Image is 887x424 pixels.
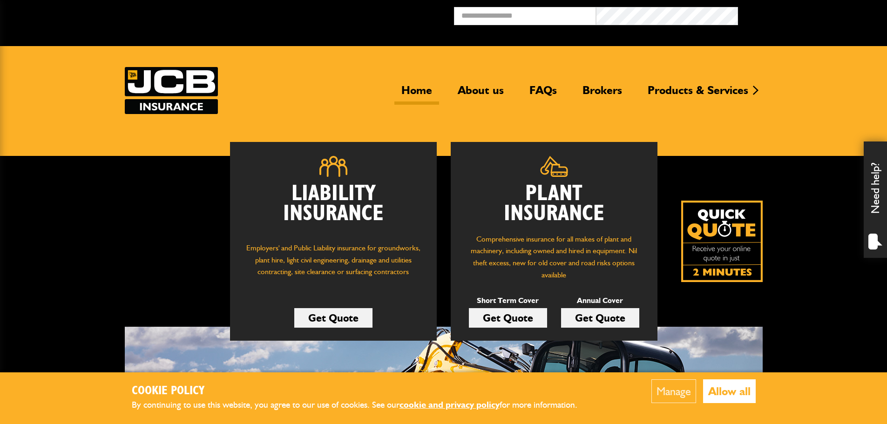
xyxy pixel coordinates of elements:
img: Quick Quote [681,201,763,282]
p: By continuing to use this website, you agree to our use of cookies. See our for more information. [132,398,593,412]
a: JCB Insurance Services [125,67,218,114]
h2: Liability Insurance [244,184,423,233]
h2: Cookie Policy [132,384,593,398]
p: Annual Cover [561,295,639,307]
a: Home [394,83,439,105]
a: Get your insurance quote isn just 2-minutes [681,201,763,282]
p: Short Term Cover [469,295,547,307]
a: Products & Services [641,83,755,105]
div: Need help? [864,141,887,258]
p: Employers' and Public Liability insurance for groundworks, plant hire, light civil engineering, d... [244,242,423,287]
a: cookie and privacy policy [399,399,500,410]
a: FAQs [522,83,564,105]
a: Get Quote [294,308,372,328]
a: Brokers [576,83,629,105]
button: Broker Login [738,7,880,21]
p: Comprehensive insurance for all makes of plant and machinery, including owned and hired in equipm... [465,233,643,281]
img: JCB Insurance Services logo [125,67,218,114]
button: Manage [651,379,696,403]
h2: Plant Insurance [465,184,643,224]
a: Get Quote [469,308,547,328]
button: Allow all [703,379,756,403]
a: Get Quote [561,308,639,328]
a: About us [451,83,511,105]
